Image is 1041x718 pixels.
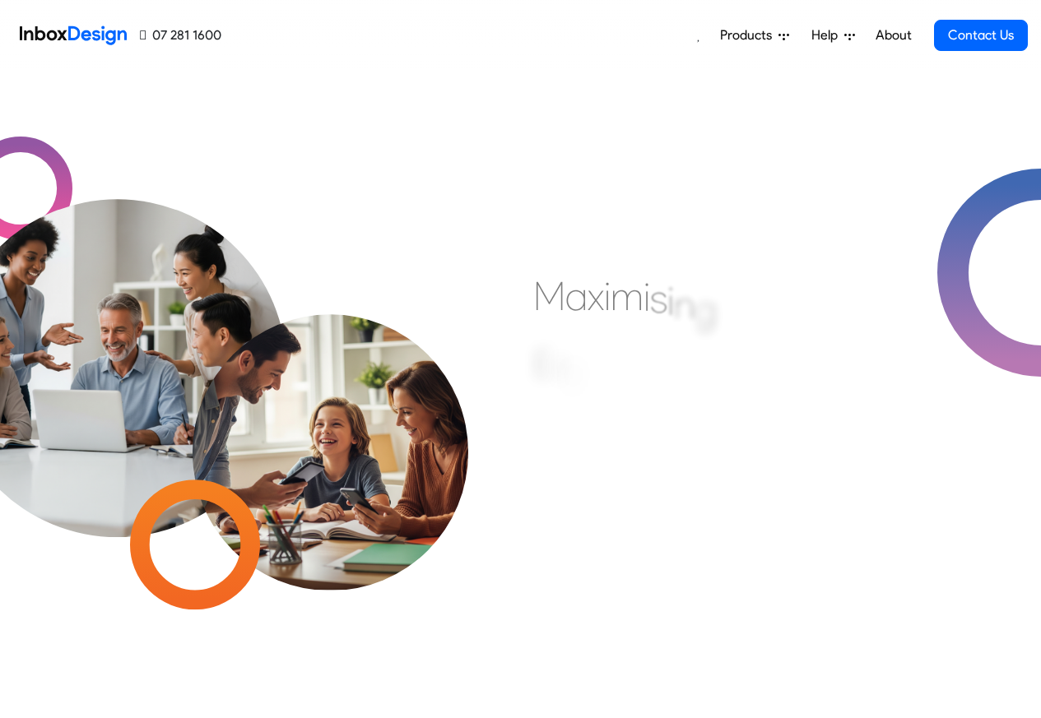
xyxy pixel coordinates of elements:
a: Help [805,19,862,52]
span: Help [811,25,844,45]
div: g [695,285,717,334]
a: Products [713,19,796,52]
img: parents_with_child.png [158,246,503,591]
div: m [611,271,644,321]
a: 07 281 1600 [140,25,221,45]
a: About [871,19,916,52]
div: n [674,280,695,329]
div: f [567,354,580,403]
div: x [588,271,604,321]
div: s [650,274,667,323]
div: M [533,271,565,321]
div: i [580,362,587,411]
div: Maximising Efficient & Engagement, Connecting Schools, Families, and Students. [533,271,932,518]
a: Contact Us [934,20,1028,51]
div: i [644,272,650,322]
span: Products [720,25,778,45]
div: i [604,271,611,321]
div: f [554,346,567,396]
div: a [565,271,588,321]
div: i [667,276,674,326]
div: E [533,340,554,389]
